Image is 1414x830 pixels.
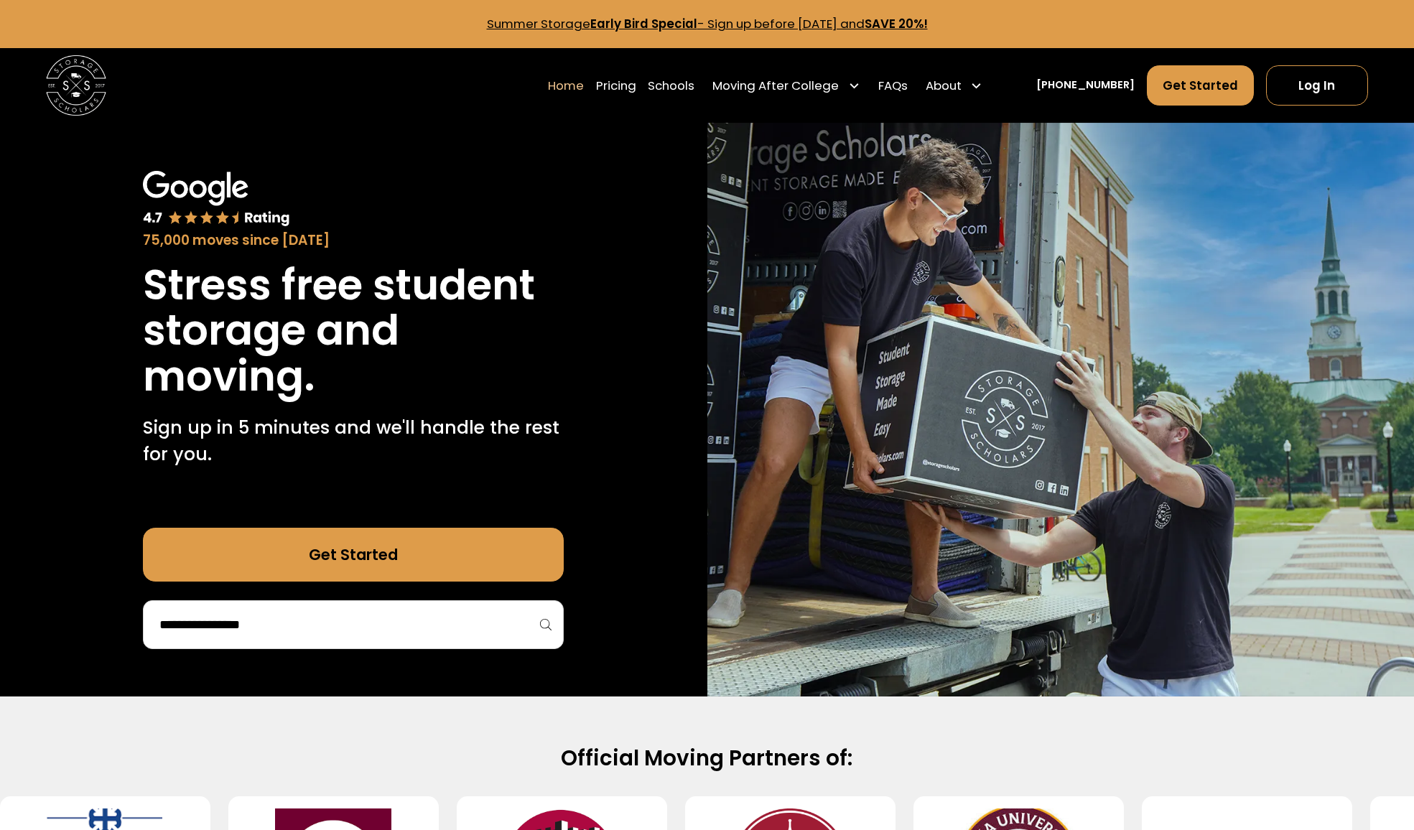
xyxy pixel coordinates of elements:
a: Get Started [143,528,564,582]
div: About [926,77,962,95]
a: Home [548,65,584,107]
div: Moving After College [712,77,839,95]
a: Summer StorageEarly Bird Special- Sign up before [DATE] andSAVE 20%! [487,15,928,32]
strong: SAVE 20%! [865,15,928,32]
a: Get Started [1147,65,1254,106]
div: Moving After College [707,65,866,107]
img: Google 4.7 star rating [143,171,290,227]
a: [PHONE_NUMBER] [1036,78,1135,93]
h1: Stress free student storage and moving. [143,263,564,399]
a: FAQs [878,65,908,107]
div: About [919,65,988,107]
div: 75,000 moves since [DATE] [143,230,564,251]
strong: Early Bird Special [590,15,697,32]
img: Storage Scholars main logo [46,55,106,116]
a: Log In [1266,65,1368,106]
a: Pricing [596,65,636,107]
p: Sign up in 5 minutes and we'll handle the rest for you. [143,414,564,468]
a: Schools [648,65,694,107]
h2: Official Moving Partners of: [226,745,1188,772]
